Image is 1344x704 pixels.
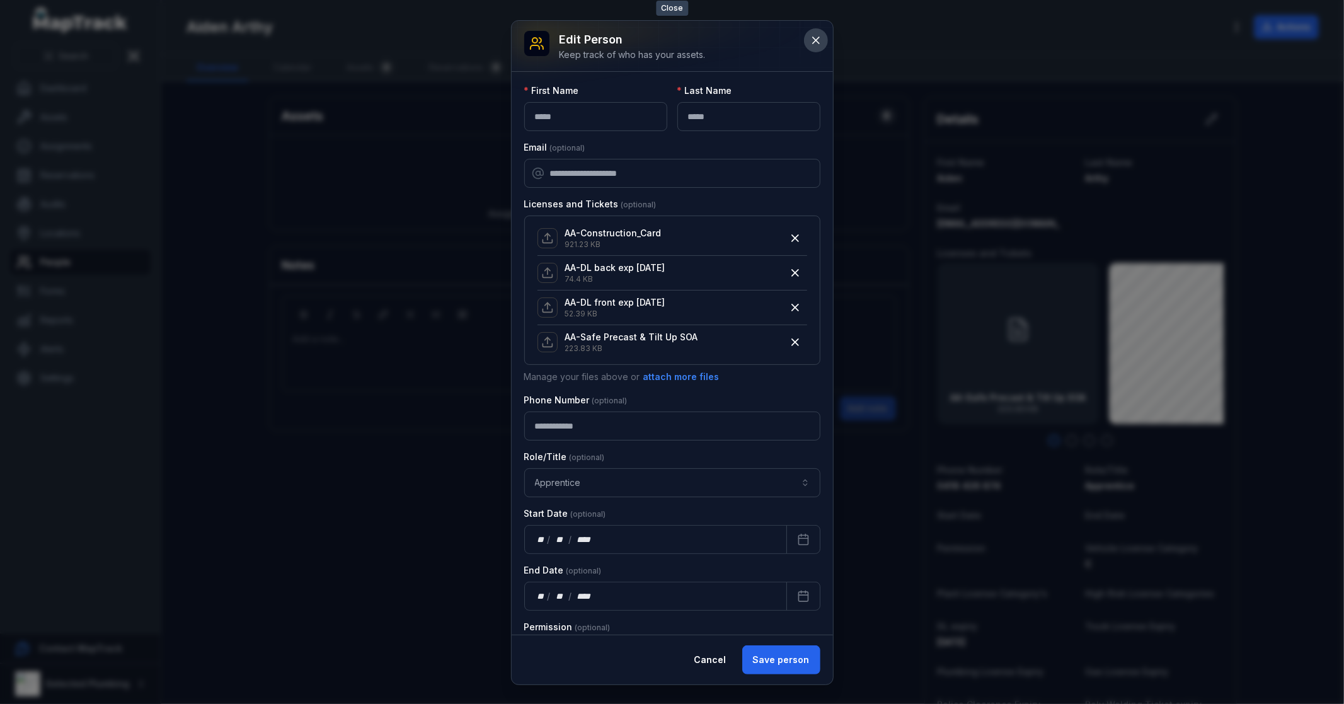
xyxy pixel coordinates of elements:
[568,590,573,603] div: /
[524,370,820,384] p: Manage your files above or
[573,533,596,546] div: year,
[565,296,665,309] p: AA-DL front exp [DATE]
[786,525,820,554] button: Calendar
[524,564,602,577] label: End Date
[565,343,698,354] p: 223.83 KB
[547,533,551,546] div: /
[560,49,706,61] div: Keep track of who has your assets.
[524,507,606,520] label: Start Date
[565,227,662,239] p: AA-Construction_Card
[643,370,720,384] button: attach more files
[786,582,820,611] button: Calendar
[684,645,737,674] button: Cancel
[565,274,665,284] p: 74.4 KB
[551,590,568,603] div: month,
[524,468,820,497] button: Apprentice
[565,262,665,274] p: AA-DL back exp [DATE]
[524,84,579,97] label: First Name
[677,84,732,97] label: Last Name
[560,31,706,49] h3: Edit person
[656,1,688,16] span: Close
[742,645,820,674] button: Save person
[565,239,662,250] p: 921.23 KB
[535,590,548,603] div: day,
[568,533,573,546] div: /
[535,533,548,546] div: day,
[524,451,605,463] label: Role/Title
[551,533,568,546] div: month,
[547,590,551,603] div: /
[573,590,596,603] div: year,
[524,198,657,211] label: Licenses and Tickets
[524,141,585,154] label: Email
[565,309,665,319] p: 52.39 KB
[524,394,628,407] label: Phone Number
[565,331,698,343] p: AA-Safe Precast & Tilt Up SOA
[524,621,611,633] label: Permission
